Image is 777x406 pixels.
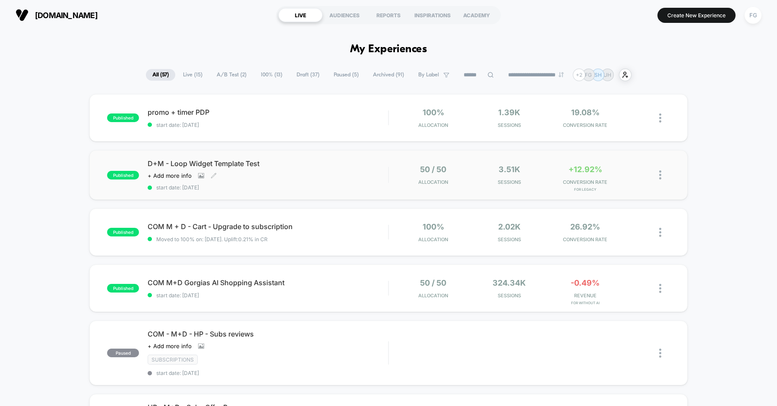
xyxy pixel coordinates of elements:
span: 3.51k [499,165,520,174]
h1: My Experiences [350,43,427,56]
span: start date: [DATE] [148,370,388,376]
span: start date: [DATE] [148,184,388,191]
img: close [659,349,661,358]
img: Visually logo [16,9,28,22]
span: Sessions [474,236,545,242]
span: promo + timer PDP [148,108,388,116]
span: A/B Test ( 2 ) [210,69,253,81]
span: Live ( 15 ) [177,69,209,81]
span: Sessions [474,293,545,299]
div: + 2 [573,69,585,81]
div: FG [745,7,761,24]
div: LIVE [278,8,322,22]
div: AUDIENCES [322,8,366,22]
span: +12.92% [569,165,602,174]
span: [DOMAIN_NAME] [35,11,98,20]
span: By Label [418,72,439,78]
span: Draft ( 37 ) [290,69,326,81]
p: UH [603,72,611,78]
span: Allocation [418,293,448,299]
img: close [659,228,661,237]
span: 2.02k [498,222,521,231]
span: for Legacy [550,187,621,192]
div: INSPIRATIONS [411,8,455,22]
span: 50 / 50 [420,165,446,174]
img: close [659,113,661,123]
span: 26.92% [570,222,600,231]
span: 19.08% [571,108,600,117]
span: 1.39k [498,108,520,117]
span: -0.49% [571,278,600,287]
img: end [559,72,564,77]
span: REVENUE [550,293,621,299]
span: COM - M+D - HP - Subs reviews [148,330,388,338]
span: 100% [423,108,444,117]
span: paused [107,349,139,357]
span: Allocation [418,236,448,242]
span: published [107,228,139,236]
div: REPORTS [366,8,411,22]
span: CONVERSION RATE [550,122,621,128]
span: CONVERSION RATE [550,236,621,242]
span: published [107,113,139,122]
div: ACADEMY [455,8,499,22]
span: 100% [423,222,444,231]
img: close [659,284,661,293]
span: + Add more info [148,343,192,349]
img: close [659,170,661,179]
button: Create New Experience [657,8,736,23]
span: All ( 57 ) [146,69,175,81]
button: FG [742,6,764,24]
span: Allocation [418,122,448,128]
span: CONVERSION RATE [550,179,621,185]
span: Paused ( 5 ) [327,69,365,81]
span: D+M - Loop Widget Template Test [148,159,388,168]
span: for Without AI [550,301,621,305]
span: subscriptions [148,355,198,365]
span: COM M+D Gorgias AI Shopping Assistant [148,278,388,287]
span: start date: [DATE] [148,292,388,299]
span: published [107,171,139,179]
span: 100% ( 13 ) [254,69,289,81]
button: [DOMAIN_NAME] [13,8,100,22]
span: 324.34k [493,278,526,287]
span: Sessions [474,179,545,185]
p: FG [585,72,592,78]
span: start date: [DATE] [148,122,388,128]
span: published [107,284,139,293]
span: Moved to 100% on: [DATE] . Uplift: 0.21% in CR [156,236,268,242]
span: 50 / 50 [420,278,446,287]
span: Sessions [474,122,545,128]
span: Archived ( 91 ) [366,69,411,81]
span: Allocation [418,179,448,185]
span: + Add more info [148,172,192,179]
p: SH [594,72,602,78]
span: COM M + D - Cart - Upgrade to subscription [148,222,388,231]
